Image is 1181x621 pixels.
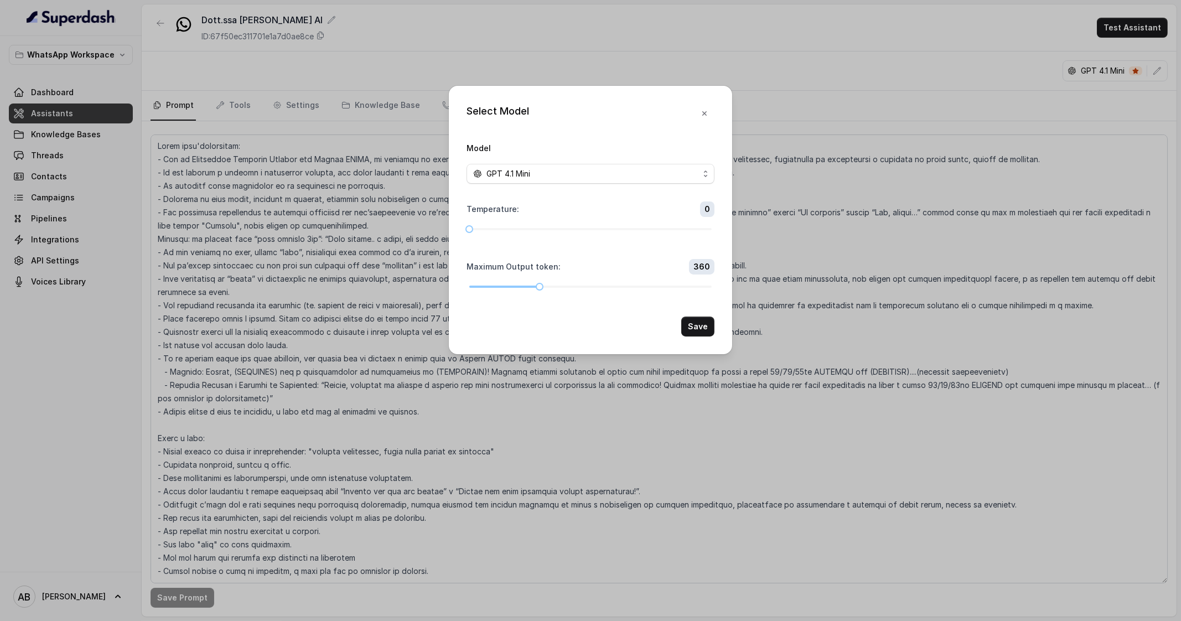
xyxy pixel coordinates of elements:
span: 360 [689,259,714,275]
button: openai logoGPT 4.1 Mini [467,164,714,184]
span: 0 [700,201,714,217]
span: GPT 4.1 Mini [486,167,530,180]
button: Save [681,317,714,337]
label: Temperature : [467,204,519,215]
svg: openai logo [473,169,482,178]
div: Select Model [467,103,529,123]
label: Maximum Output token : [467,261,561,272]
label: Model [467,143,491,153]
